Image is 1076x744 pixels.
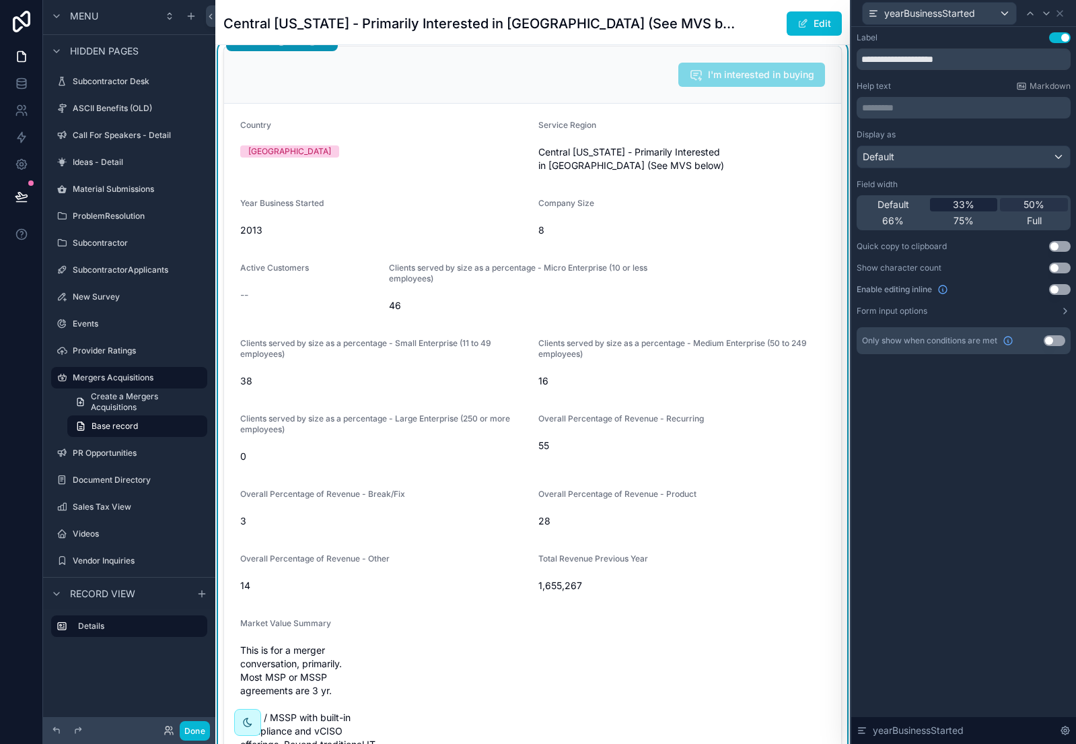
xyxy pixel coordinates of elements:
span: Overall Percentage of Revenue - Other [240,553,390,564]
span: 8 [538,224,826,237]
button: yearBusinessStarted [862,2,1017,25]
span: Central [US_STATE] - Primarily Interested in [GEOGRAPHIC_DATA] (See MVS below) [538,145,826,172]
label: ProblemResolution [73,211,205,222]
span: 75% [954,214,974,228]
label: Field width [857,179,898,190]
span: 46 [389,299,676,312]
span: 28 [538,514,826,528]
span: 16 [538,374,826,388]
span: Base record [92,421,138,432]
span: 14 [240,579,528,593]
a: Create a Mergers Acquisitions [67,391,207,413]
a: ASCII Benefits (OLD) [51,98,207,119]
button: Edit [787,11,842,36]
span: Overall Percentage of Revenue - Recurring [538,413,704,424]
span: 55 [538,439,826,452]
label: ASCII Benefits (OLD) [73,103,205,114]
a: New Survey [51,286,207,308]
a: Call For Speakers - Detail [51,125,207,146]
a: Subcontractor Desk [51,71,207,92]
label: Provider Ratings [73,345,205,356]
span: Company Size [538,198,594,208]
span: Only show when conditions are met [862,335,997,346]
button: Done [180,721,210,741]
button: Form input options [857,306,1071,316]
label: Mergers Acquisitions [73,372,199,383]
span: Markdown [1030,81,1071,92]
label: PR Opportunities [73,448,205,459]
span: 1,655,267 [538,579,826,593]
span: Menu [70,9,98,23]
span: Service Region [538,120,596,130]
span: Clients served by size as a percentage - Micro Enterprise (10 or less employees) [389,263,647,283]
a: PR Opportunities [51,442,207,464]
a: Provider Ratings [51,340,207,362]
span: Hidden pages [70,44,139,58]
span: yearBusinessStarted [884,7,975,20]
span: Clients served by size as a percentage - Medium Enterprise (50 to 249 employees) [538,338,807,359]
a: Videos [51,523,207,545]
span: Total Revenue Previous Year [538,553,648,564]
span: 0 [240,450,528,463]
span: 33% [953,198,974,211]
label: Details [78,621,196,632]
a: ProblemResolution [51,205,207,227]
span: -- [240,288,248,302]
div: Quick copy to clipboard [857,241,947,252]
div: Show character count [857,263,941,273]
a: Document Directory [51,469,207,491]
a: Mergers Acquisitions [51,367,207,388]
span: Enable editing inline [857,284,932,295]
a: Ideas - Detail [51,151,207,173]
label: SubcontractorApplicants [73,265,205,275]
label: Document Directory [73,475,205,485]
a: Subcontractor [51,232,207,254]
label: Sales Tax View [73,502,205,512]
span: Default [863,150,894,164]
label: Ideas - Detail [73,157,205,168]
span: Market Value Summary [240,618,331,628]
a: Vendor Inquiries [51,550,207,572]
label: Call For Speakers - Detail [73,130,205,141]
label: Subcontractor Desk [73,76,205,87]
a: Sales Tax View [51,496,207,518]
a: Base record [67,415,207,437]
span: Overall Percentage of Revenue - Product [538,489,696,499]
span: 50% [1024,198,1044,211]
label: Help text [857,81,891,92]
button: Default [857,145,1071,168]
span: Create a Mergers Acquisitions [91,391,199,413]
a: SubcontractorApplicants [51,259,207,281]
label: Material Submissions [73,184,205,195]
h1: Central [US_STATE] - Primarily Interested in [GEOGRAPHIC_DATA] (See MVS below) [223,14,741,33]
span: 66% [882,214,904,228]
label: Subcontractor [73,238,205,248]
span: Clients served by size as a percentage - Small Enterprise (11 to 49 employees) [240,338,491,359]
span: Clients served by size as a percentage - Large Enterprise (250 or more employees) [240,413,510,434]
span: Full [1027,214,1042,228]
span: Record view [70,587,135,601]
label: New Survey [73,292,205,302]
span: Overall Percentage of Revenue - Break/Fix [240,489,405,499]
span: Year Business Started [240,198,324,208]
span: 3 [240,514,528,528]
label: Videos [73,529,205,539]
label: Events [73,318,205,329]
div: [GEOGRAPHIC_DATA] [248,145,331,158]
div: scrollable content [857,97,1071,119]
label: Vendor Inquiries [73,555,205,566]
label: Form input options [857,306,927,316]
span: 2013 [240,224,528,237]
span: 38 [240,374,528,388]
span: Country [240,120,271,130]
a: Material Submissions [51,178,207,200]
span: Default [877,198,909,211]
span: yearBusinessStarted [873,724,964,737]
div: scrollable content [43,609,215,650]
span: Active Customers [240,263,309,273]
div: Label [857,32,877,43]
a: Events [51,313,207,335]
a: Markdown [1016,81,1071,92]
label: Display as [857,129,896,140]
